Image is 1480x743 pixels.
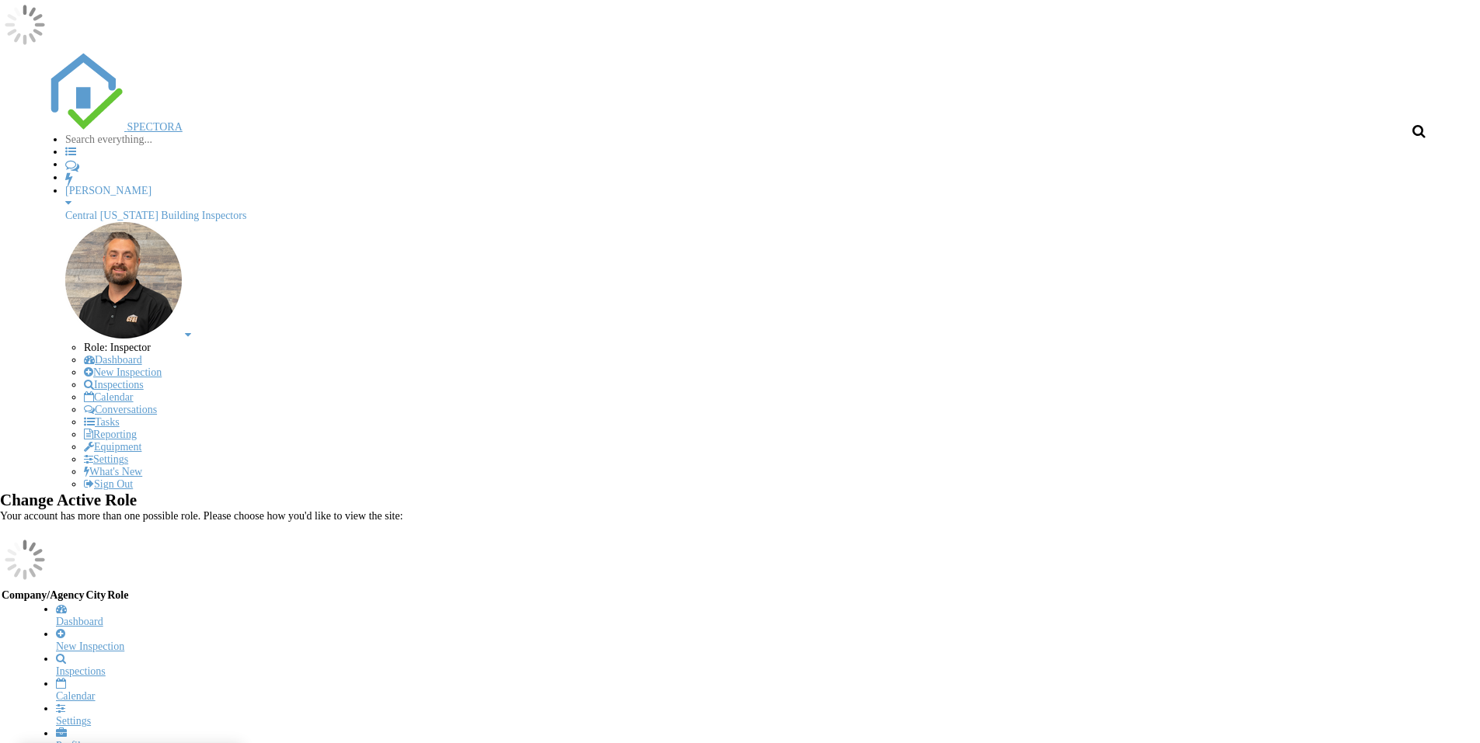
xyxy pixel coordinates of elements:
[84,478,133,490] a: Sign Out
[65,210,1433,222] div: Central Florida Building Inspectors
[84,441,141,453] a: Equipment
[47,121,183,133] a: SPECTORA
[84,404,157,415] a: Conversations
[56,616,1443,628] div: Dashboard
[56,641,1443,653] div: New Inspection
[84,466,142,477] a: What's New
[84,379,144,391] a: Inspections
[56,603,1443,628] a: Dashboard
[84,416,120,428] a: Tasks
[65,185,1433,197] div: [PERSON_NAME]
[56,703,1443,727] a: Settings
[84,453,128,465] a: Settings
[65,222,182,339] img: jason.png
[127,121,183,133] span: SPECTORA
[56,653,1443,678] a: Inspections
[56,678,1443,703] a: Calendar
[65,134,197,146] input: Search everything...
[84,366,162,378] a: New Inspection
[56,628,1443,653] a: New Inspection
[47,53,124,130] img: The Best Home Inspection Software - Spectora
[84,391,134,403] a: Calendar
[107,589,128,602] th: Role
[2,589,85,602] th: Company/Agency
[84,354,142,366] a: Dashboard
[84,342,151,353] span: Role: Inspector
[56,690,1443,703] div: Calendar
[56,665,1443,678] div: Inspections
[56,715,1443,727] div: Settings
[86,589,106,602] th: City
[84,429,137,440] a: Reporting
